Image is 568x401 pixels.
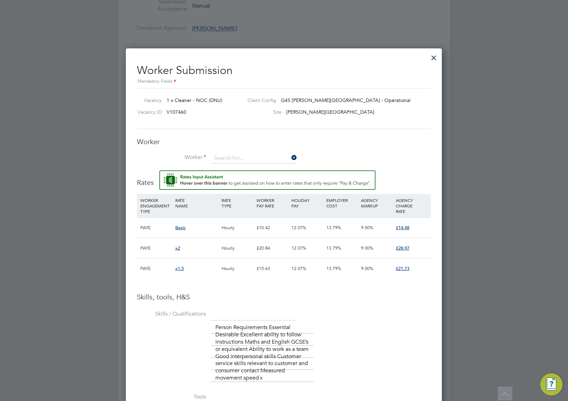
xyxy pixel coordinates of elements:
span: 9.00% [361,225,373,231]
span: x1.5 [175,265,184,271]
button: Rate Assistant [159,170,375,190]
div: PAYE [139,259,174,279]
label: Site [242,109,281,115]
span: £14.48 [396,225,409,231]
div: PAYE [139,218,174,238]
span: 1 x Cleaner - NOC (DNU) [167,97,222,103]
div: AGENCY CHARGE RATE [394,194,429,217]
span: 13.79% [326,245,341,251]
span: V107460 [167,109,186,115]
label: Vacancy ID [134,109,162,115]
span: 12.07% [291,265,306,271]
div: PAYE [139,238,174,258]
div: £15.63 [255,259,290,279]
h3: Worker [137,137,431,146]
span: [PERSON_NAME][GEOGRAPHIC_DATA] [286,109,374,115]
label: Worker [137,154,206,161]
label: Skills / Qualifications [137,310,206,318]
div: AGENCY MARKUP [359,194,394,212]
h3: Skills, tools, H&S [137,292,431,301]
div: WORKER ENGAGEMENT TYPE [139,194,174,217]
div: Hourly [220,259,255,279]
a: x [259,373,264,382]
div: RATE NAME [174,194,220,212]
button: Engage Resource Center [540,373,562,395]
input: Search for... [212,153,297,164]
div: Mandatory Fields [137,78,431,85]
span: G4S [PERSON_NAME][GEOGRAPHIC_DATA] - Operational [281,97,410,103]
span: x2 [175,245,180,251]
label: Client Config [242,97,276,103]
span: £21.73 [396,265,409,271]
span: Basic [175,225,186,231]
span: 13.79% [326,265,341,271]
li: Person Requirements Essential Desirable Excellent ability to follow instructions Maths and Englis... [213,323,313,382]
label: Vacancy [134,97,162,103]
h3: Rates [137,170,431,187]
span: 12.07% [291,245,306,251]
span: 9.00% [361,245,373,251]
span: 13.79% [326,225,341,231]
span: £28.97 [396,245,409,251]
div: HOLIDAY PAY [290,194,325,212]
span: 9.00% [361,265,373,271]
span: 12.07% [291,225,306,231]
label: Tools [137,393,206,401]
div: EMPLOYER COST [325,194,360,212]
h2: Worker Submission [137,58,431,85]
